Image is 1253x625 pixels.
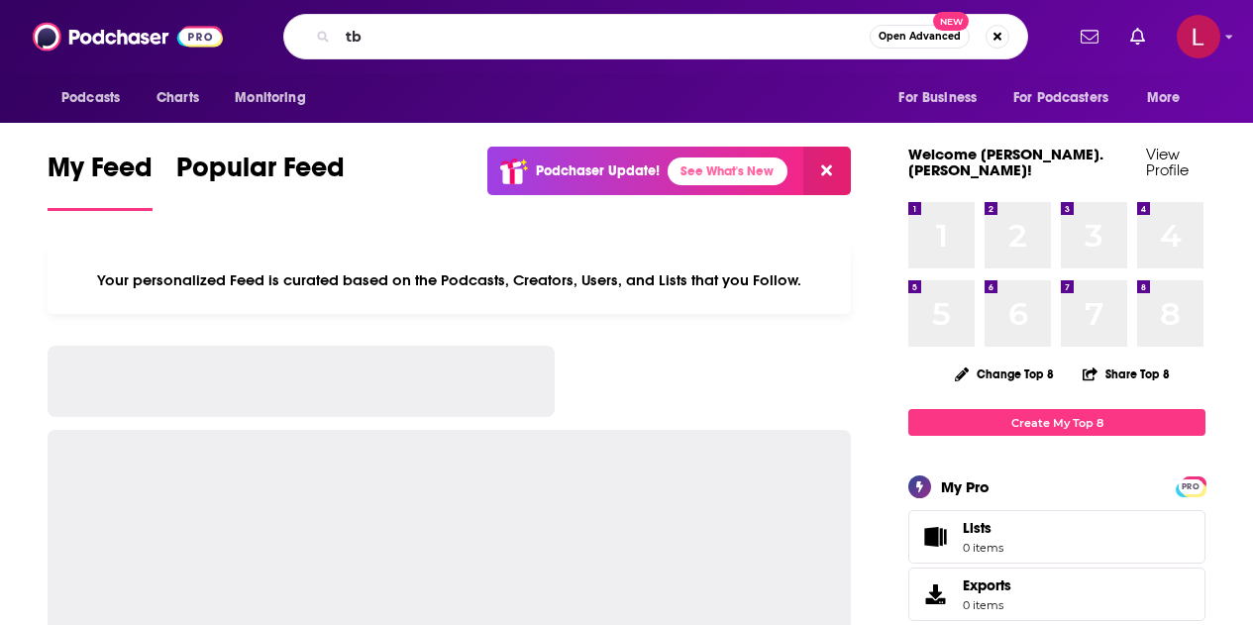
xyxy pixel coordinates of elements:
[536,162,660,179] p: Podchaser Update!
[885,79,1001,117] button: open menu
[668,157,787,185] a: See What's New
[963,519,992,537] span: Lists
[963,576,1011,594] span: Exports
[176,151,345,196] span: Popular Feed
[1133,79,1205,117] button: open menu
[1147,84,1181,112] span: More
[1177,15,1220,58] button: Show profile menu
[176,151,345,211] a: Popular Feed
[1122,20,1153,53] a: Show notifications dropdown
[1179,478,1202,493] a: PRO
[908,409,1205,436] a: Create My Top 8
[908,145,1103,179] a: Welcome [PERSON_NAME].[PERSON_NAME]!
[1073,20,1106,53] a: Show notifications dropdown
[898,84,977,112] span: For Business
[1177,15,1220,58] span: Logged in as laura.carr
[963,519,1003,537] span: Lists
[943,362,1066,386] button: Change Top 8
[48,151,153,211] a: My Feed
[908,568,1205,621] a: Exports
[963,541,1003,555] span: 0 items
[48,151,153,196] span: My Feed
[221,79,331,117] button: open menu
[144,79,211,117] a: Charts
[61,84,120,112] span: Podcasts
[915,580,955,608] span: Exports
[1177,15,1220,58] img: User Profile
[33,18,223,55] img: Podchaser - Follow, Share and Rate Podcasts
[870,25,970,49] button: Open AdvancedNew
[1146,145,1189,179] a: View Profile
[915,523,955,551] span: Lists
[48,247,851,314] div: Your personalized Feed is curated based on the Podcasts, Creators, Users, and Lists that you Follow.
[933,12,969,31] span: New
[879,32,961,42] span: Open Advanced
[338,21,870,52] input: Search podcasts, credits, & more...
[283,14,1028,59] div: Search podcasts, credits, & more...
[1013,84,1108,112] span: For Podcasters
[1082,355,1171,393] button: Share Top 8
[1000,79,1137,117] button: open menu
[1179,479,1202,494] span: PRO
[157,84,199,112] span: Charts
[963,598,1011,612] span: 0 items
[235,84,305,112] span: Monitoring
[48,79,146,117] button: open menu
[908,510,1205,564] a: Lists
[941,477,990,496] div: My Pro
